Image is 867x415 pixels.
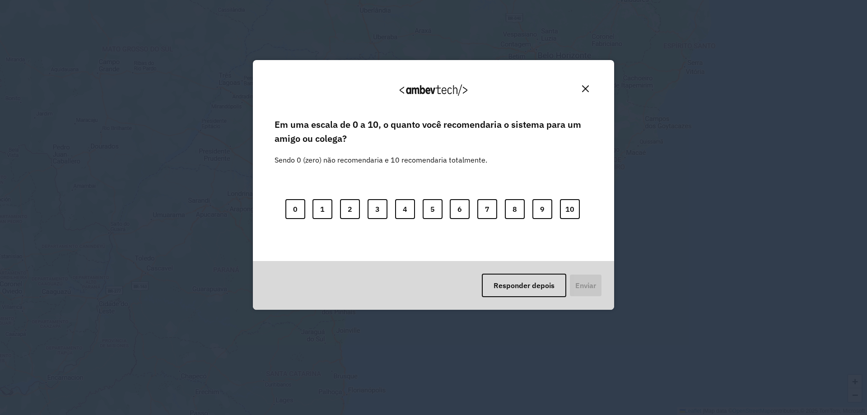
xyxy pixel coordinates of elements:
[582,85,589,92] img: Close
[450,199,470,219] button: 6
[560,199,580,219] button: 10
[482,274,566,297] button: Responder depois
[285,199,305,219] button: 0
[400,84,467,96] img: Logo Ambevtech
[312,199,332,219] button: 1
[477,199,497,219] button: 7
[532,199,552,219] button: 9
[578,82,592,96] button: Close
[505,199,525,219] button: 8
[395,199,415,219] button: 4
[368,199,387,219] button: 3
[340,199,360,219] button: 2
[423,199,443,219] button: 5
[275,118,592,145] label: Em uma escala de 0 a 10, o quanto você recomendaria o sistema para um amigo ou colega?
[275,144,487,165] label: Sendo 0 (zero) não recomendaria e 10 recomendaria totalmente.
